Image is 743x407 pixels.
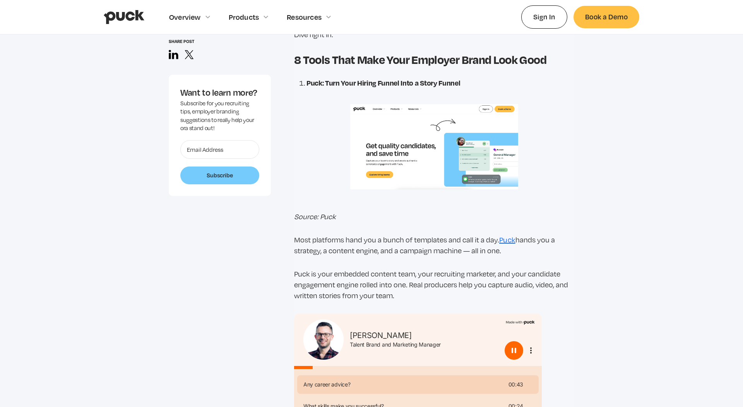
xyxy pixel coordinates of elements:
form: Want to learn more? [180,140,259,184]
strong: Puck: Turn Your Hiring Funnel Into a Story Funnel [306,78,460,88]
p: Puck is your embedded content team, your recruiting marketer, and your candidate engagement engin... [294,268,574,301]
div: Products [229,13,259,21]
a: Sign In [521,5,567,28]
div: Subscribe for you recruiting tips, employer branding suggestions to really help your ora stand out! [180,99,259,132]
a: Book a Demo [574,6,639,28]
a: Puck [499,235,515,244]
button: More options [526,346,536,355]
img: Made with Puck [506,319,535,325]
div: Any career advice?00:43More options [297,375,539,394]
div: Overview [169,13,201,21]
div: 00:43 [508,382,523,387]
button: Pause [505,341,523,360]
div: Want to learn more? [180,86,259,99]
div: Resources [287,13,322,21]
strong: 8 Tools That Make Your Employer Brand Look Good [294,51,546,67]
p: Most platforms hand you a bunch of templates and call it a day. hands you a strategy, a content e... [294,234,574,256]
input: Subscribe [180,167,259,184]
div: [PERSON_NAME] [350,331,502,340]
div: Share post [169,39,271,44]
input: Email Address [180,140,259,159]
img: Matt Eyre headshot [303,319,344,360]
p: Dive right in. [294,29,574,40]
div: Talent Brand and Marketing Manager [350,342,502,348]
em: Source: Puck [294,212,336,221]
div: Any career advice? [300,382,505,387]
